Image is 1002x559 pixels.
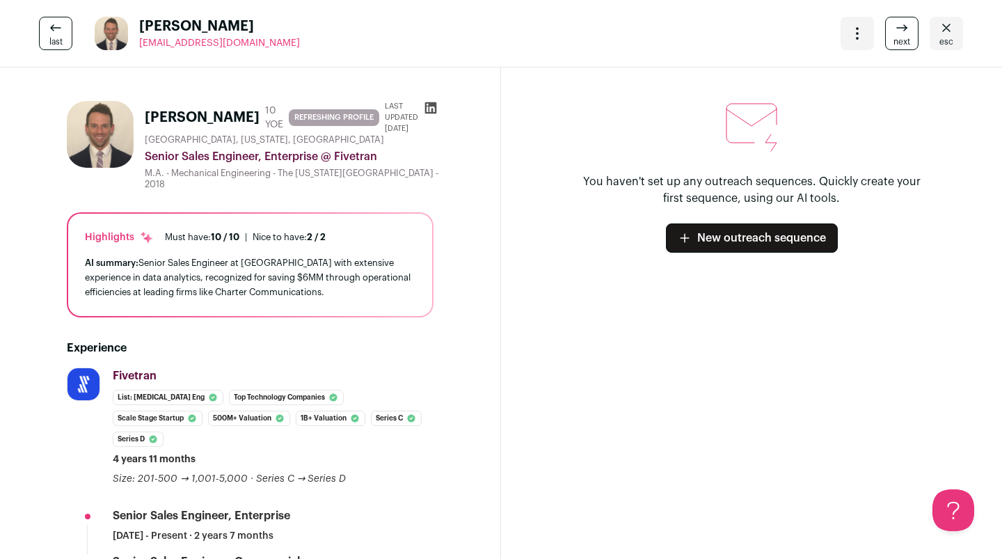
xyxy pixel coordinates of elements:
span: [GEOGRAPHIC_DATA], [US_STATE], [GEOGRAPHIC_DATA] [145,134,384,145]
div: Senior Sales Engineer at [GEOGRAPHIC_DATA] with extensive experience in data analytics, recognize... [85,255,415,299]
span: Series C → Series D [256,474,347,484]
button: Open dropdown [841,17,874,50]
span: Size: 201-500 → 1,001-5,000 [113,474,248,484]
a: next [885,17,918,50]
li: Top Technology Companies [229,390,344,405]
span: 4 years 11 months [113,452,196,466]
li: Scale Stage Startup [113,411,202,426]
span: · [250,472,253,486]
a: New outreach sequence [666,223,838,253]
li: Series D [113,432,164,447]
iframe: Help Scout Beacon - Open [932,489,974,531]
span: 2 / 2 [307,233,326,242]
span: esc [939,36,953,47]
span: [PERSON_NAME] [139,17,300,36]
img: 153c50a9085e0f4f1262264ed286439aff63d7a55038c2d14472cd04a03cd48e [95,17,128,50]
a: Close [930,17,963,50]
span: Fivetran [113,370,157,381]
h2: Experience [67,340,434,356]
li: List: [MEDICAL_DATA] Eng [113,390,223,405]
p: You haven't set up any outreach sequences. Quickly create your first sequence, using our AI tools. [578,173,925,207]
div: Nice to have: [253,232,326,243]
span: last [49,36,63,47]
a: last [39,17,72,50]
div: 10 YOE [265,104,283,132]
span: REFRESHING PROFILE [289,109,379,126]
span: [DATE] - Present · 2 years 7 months [113,529,273,543]
li: 500M+ Valuation [208,411,290,426]
img: 153c50a9085e0f4f1262264ed286439aff63d7a55038c2d14472cd04a03cd48e [67,101,134,168]
div: Senior Sales Engineer, Enterprise @ Fivetran [145,148,443,165]
div: M.A. - Mechanical Engineering - The [US_STATE][GEOGRAPHIC_DATA] - 2018 [145,168,443,190]
a: [EMAIL_ADDRESS][DOMAIN_NAME] [139,36,300,50]
span: Last updated [DATE] [385,101,418,134]
span: 10 / 10 [211,233,239,242]
div: Must have: [165,232,239,243]
span: [EMAIL_ADDRESS][DOMAIN_NAME] [139,38,300,48]
h1: [PERSON_NAME] [145,108,260,127]
div: Senior Sales Engineer, Enterprise [113,508,290,523]
li: Series C [371,411,422,426]
li: 1B+ Valuation [296,411,365,426]
img: 097536bb10954197e422c9f35b312a52defe70e1121bfdc7b222e8e50e56d42f.jpg [67,368,100,400]
span: next [893,36,910,47]
span: AI summary: [85,258,138,267]
div: Highlights [85,230,154,244]
ul: | [165,232,326,243]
